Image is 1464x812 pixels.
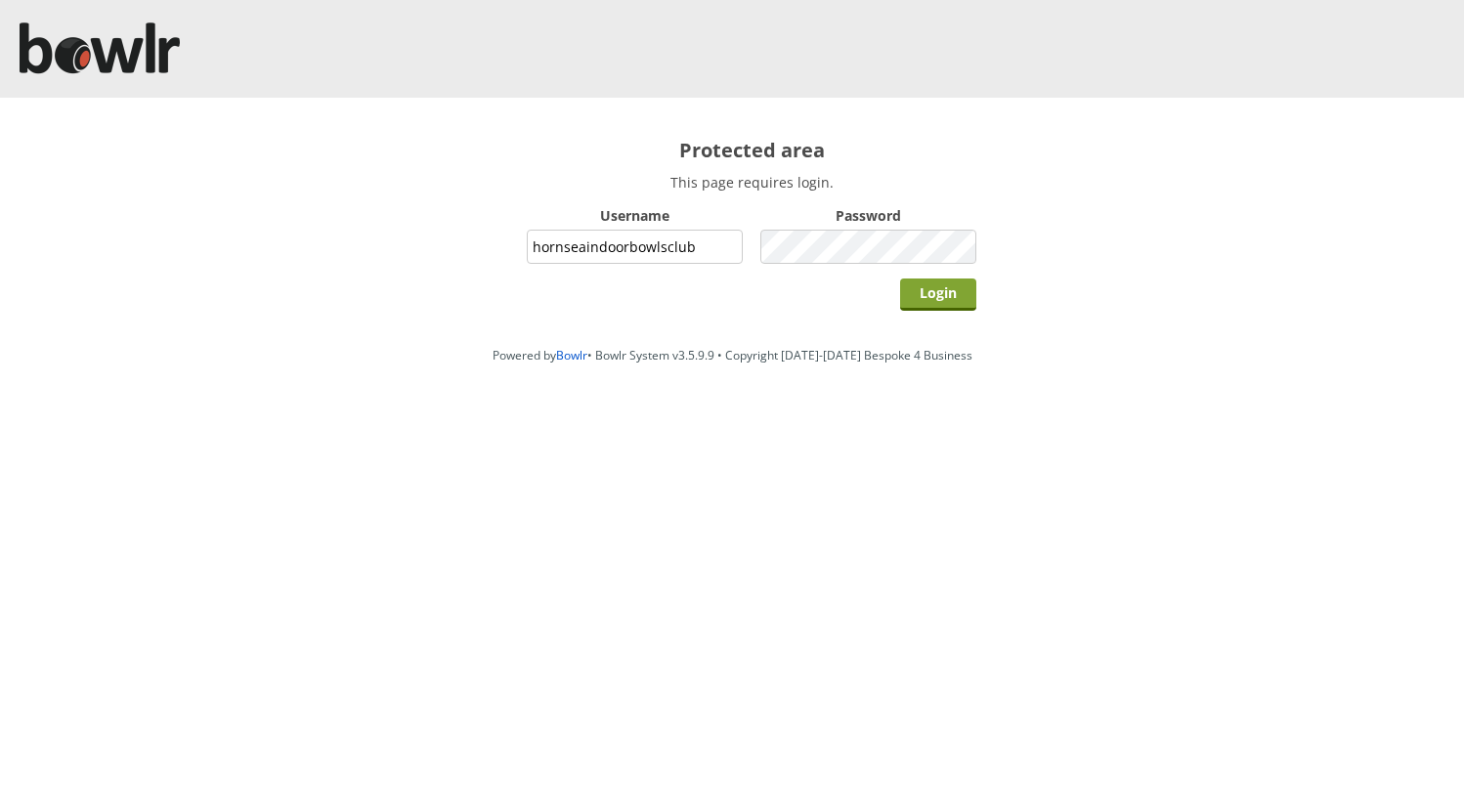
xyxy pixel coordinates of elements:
[527,173,976,192] p: This page requires login.
[760,206,976,225] label: Password
[493,347,972,363] span: Powered by • Bowlr System v3.5.9.9 • Copyright [DATE]-[DATE] Bespoke 4 Business
[527,206,743,225] label: Username
[900,278,976,311] input: Login
[527,137,976,163] h2: Protected area
[556,347,587,363] a: Bowlr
